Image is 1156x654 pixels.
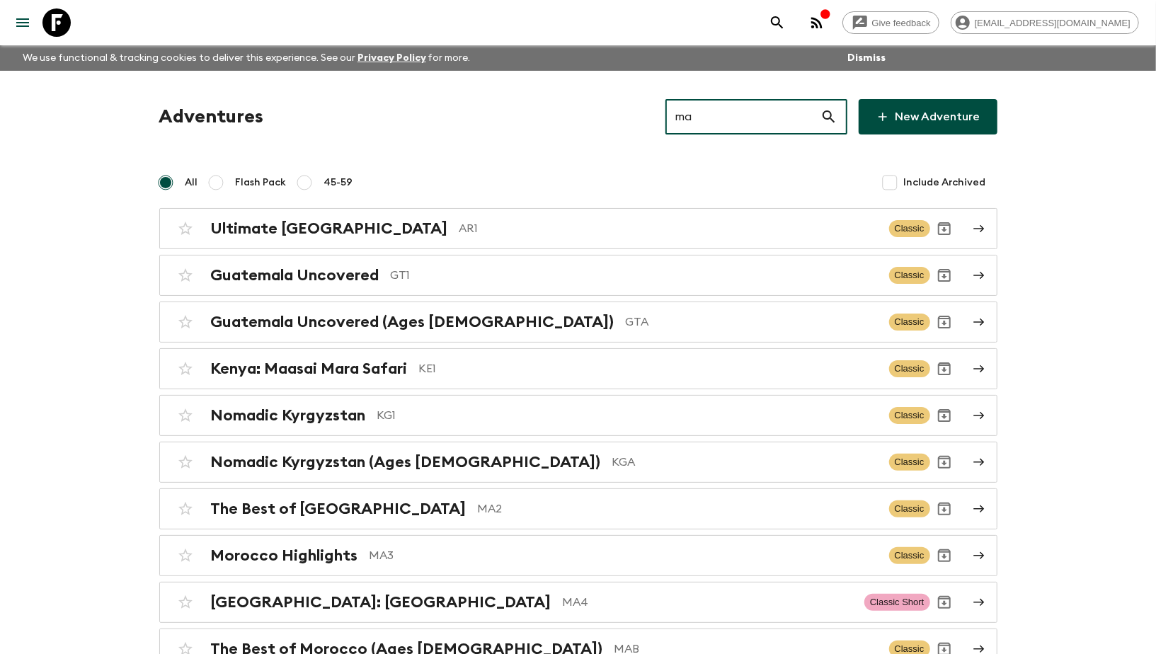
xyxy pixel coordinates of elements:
span: Classic [889,267,930,284]
h2: The Best of [GEOGRAPHIC_DATA] [211,500,467,518]
a: [GEOGRAPHIC_DATA]: [GEOGRAPHIC_DATA]MA4Classic ShortArchive [159,582,997,623]
a: Nomadic KyrgyzstanKG1ClassicArchive [159,395,997,436]
div: [EMAIL_ADDRESS][DOMAIN_NAME] [951,11,1139,34]
button: Archive [930,401,958,430]
a: Guatemala UncoveredGT1ClassicArchive [159,255,997,296]
span: [EMAIL_ADDRESS][DOMAIN_NAME] [967,18,1138,28]
button: menu [8,8,37,37]
span: All [185,176,198,190]
span: Classic [889,360,930,377]
a: The Best of [GEOGRAPHIC_DATA]MA2ClassicArchive [159,488,997,529]
p: KGA [612,454,878,471]
p: KE1 [419,360,878,377]
h2: Guatemala Uncovered (Ages [DEMOGRAPHIC_DATA]) [211,313,614,331]
h2: Guatemala Uncovered [211,266,379,285]
input: e.g. AR1, Argentina [665,97,820,137]
button: Archive [930,541,958,570]
p: MA3 [370,547,878,564]
p: MA2 [478,500,878,517]
p: GTA [626,314,878,331]
h2: Kenya: Maasai Mara Safari [211,360,408,378]
a: Privacy Policy [357,53,426,63]
span: Classic [889,454,930,471]
span: 45-59 [324,176,353,190]
button: Archive [930,495,958,523]
span: Classic Short [864,594,930,611]
span: Classic [889,547,930,564]
button: Archive [930,448,958,476]
button: Archive [930,308,958,336]
h2: Ultimate [GEOGRAPHIC_DATA] [211,219,448,238]
p: KG1 [377,407,878,424]
button: Archive [930,355,958,383]
p: MA4 [563,594,853,611]
span: Include Archived [904,176,986,190]
button: search adventures [763,8,791,37]
a: Nomadic Kyrgyzstan (Ages [DEMOGRAPHIC_DATA])KGAClassicArchive [159,442,997,483]
p: GT1 [391,267,878,284]
span: Give feedback [864,18,939,28]
a: Kenya: Maasai Mara SafariKE1ClassicArchive [159,348,997,389]
button: Dismiss [844,48,889,68]
h2: Nomadic Kyrgyzstan [211,406,366,425]
p: We use functional & tracking cookies to deliver this experience. See our for more. [17,45,476,71]
span: Classic [889,220,930,237]
a: New Adventure [859,99,997,134]
button: Archive [930,588,958,616]
a: Morocco HighlightsMA3ClassicArchive [159,535,997,576]
a: Guatemala Uncovered (Ages [DEMOGRAPHIC_DATA])GTAClassicArchive [159,302,997,343]
span: Classic [889,314,930,331]
span: Classic [889,407,930,424]
a: Give feedback [842,11,939,34]
h1: Adventures [159,103,264,131]
h2: Nomadic Kyrgyzstan (Ages [DEMOGRAPHIC_DATA]) [211,453,601,471]
button: Archive [930,261,958,289]
h2: Morocco Highlights [211,546,358,565]
span: Classic [889,500,930,517]
button: Archive [930,214,958,243]
span: Flash Pack [236,176,287,190]
h2: [GEOGRAPHIC_DATA]: [GEOGRAPHIC_DATA] [211,593,551,612]
p: AR1 [459,220,878,237]
a: Ultimate [GEOGRAPHIC_DATA]AR1ClassicArchive [159,208,997,249]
